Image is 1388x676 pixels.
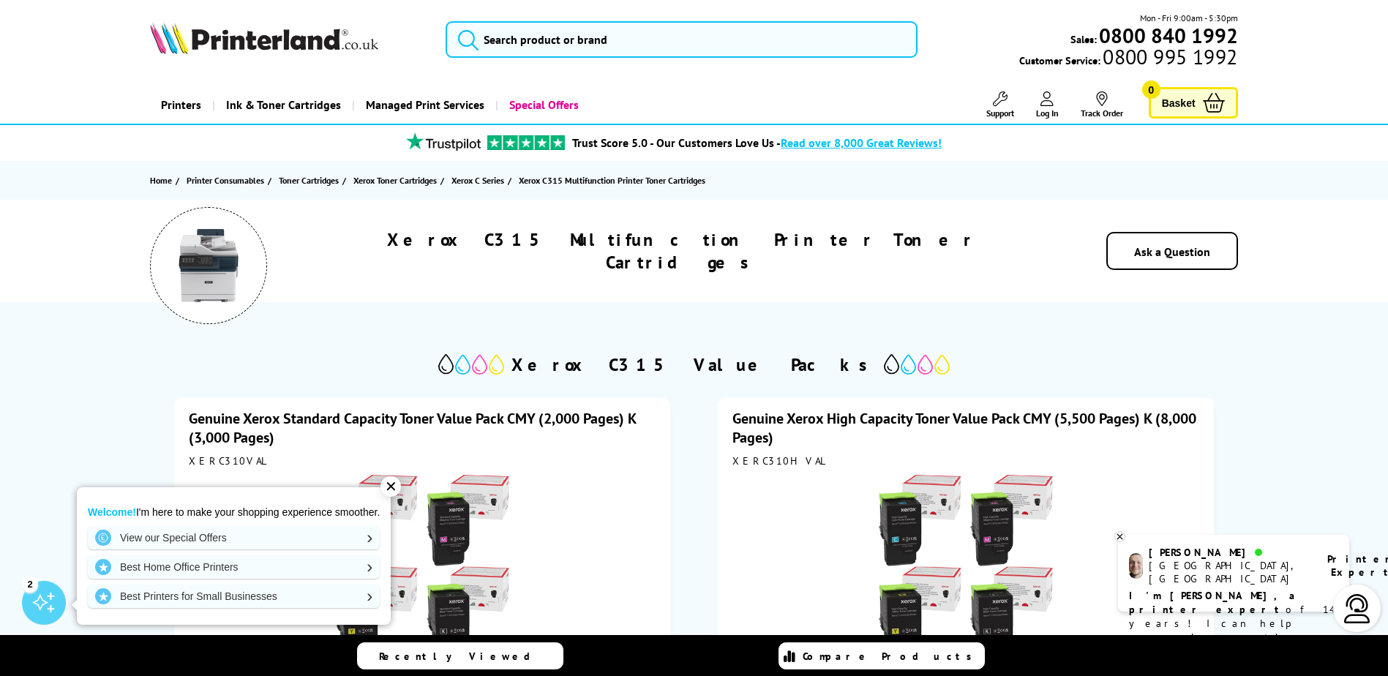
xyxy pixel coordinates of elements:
[1099,22,1238,49] b: 0800 840 1992
[1070,32,1097,46] span: Sales:
[1081,91,1123,119] a: Track Order
[187,173,264,188] span: Printer Consumables
[357,642,563,669] a: Recently Viewed
[779,642,985,669] a: Compare Products
[331,475,514,658] img: Xerox Standard Capacity Toner Value Pack CMY (2,000 Pages) K (3,000 Pages)
[88,585,380,608] a: Best Printers for Small Businesses
[495,86,590,124] a: Special Offers
[172,229,245,302] img: Xerox C315 Multifunction Printer Toner Cartridges
[1149,559,1309,585] div: [GEOGRAPHIC_DATA], [GEOGRAPHIC_DATA]
[1134,244,1210,259] a: Ask a Question
[189,454,656,467] div: XERC310VAL
[1036,91,1059,119] a: Log In
[446,21,918,58] input: Search product or brand
[353,173,440,188] a: Xerox Toner Cartridges
[1019,50,1237,67] span: Customer Service:
[732,454,1199,467] div: XERC310HVAL
[487,135,565,150] img: trustpilot rating
[451,173,504,188] span: Xerox C Series
[1149,546,1309,559] div: [PERSON_NAME]
[986,108,1014,119] span: Support
[1129,589,1299,616] b: I'm [PERSON_NAME], a printer expert
[511,353,877,376] h2: Xerox C315 Value Packs
[1162,93,1196,113] span: Basket
[803,650,980,663] span: Compare Products
[986,91,1014,119] a: Support
[399,132,487,151] img: trustpilot rating
[353,173,437,188] span: Xerox Toner Cartridges
[352,86,495,124] a: Managed Print Services
[279,173,342,188] a: Toner Cartridges
[88,506,380,519] p: I'm here to make your shopping experience smoother.
[150,173,176,188] a: Home
[212,86,352,124] a: Ink & Toner Cartridges
[1100,50,1237,64] span: 0800 995 1992
[22,576,38,592] div: 2
[874,475,1057,658] img: Xerox High Capacity Toner Value Pack CMY (5,500 Pages) K (8,000 Pages)
[150,22,427,57] a: Printerland Logo
[150,86,212,124] a: Printers
[519,175,705,186] span: Xerox C315 Multifunction Printer Toner Cartridges
[1036,108,1059,119] span: Log In
[187,173,268,188] a: Printer Consumables
[1129,553,1143,579] img: ashley-livechat.png
[88,526,380,549] a: View our Special Offers
[312,228,1051,274] h1: Xerox C315 Multifunction Printer Toner Cartridges
[732,409,1196,447] a: Genuine Xerox High Capacity Toner Value Pack CMY (5,500 Pages) K (8,000 Pages)
[572,135,942,150] a: Trust Score 5.0 - Our Customers Love Us -Read over 8,000 Great Reviews!
[1129,589,1338,658] p: of 14 years! I can help you choose the right product
[226,86,341,124] span: Ink & Toner Cartridges
[379,650,545,663] span: Recently Viewed
[88,555,380,579] a: Best Home Office Printers
[88,506,136,518] strong: Welcome!
[451,173,508,188] a: Xerox C Series
[1142,80,1160,99] span: 0
[1343,594,1372,623] img: user-headset-light.svg
[380,476,401,497] div: ✕
[189,409,636,447] a: Genuine Xerox Standard Capacity Toner Value Pack CMY (2,000 Pages) K (3,000 Pages)
[781,135,942,150] span: Read over 8,000 Great Reviews!
[279,173,339,188] span: Toner Cartridges
[1097,29,1238,42] a: 0800 840 1992
[1149,87,1238,119] a: Basket 0
[1140,11,1238,25] span: Mon - Fri 9:00am - 5:30pm
[150,22,378,54] img: Printerland Logo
